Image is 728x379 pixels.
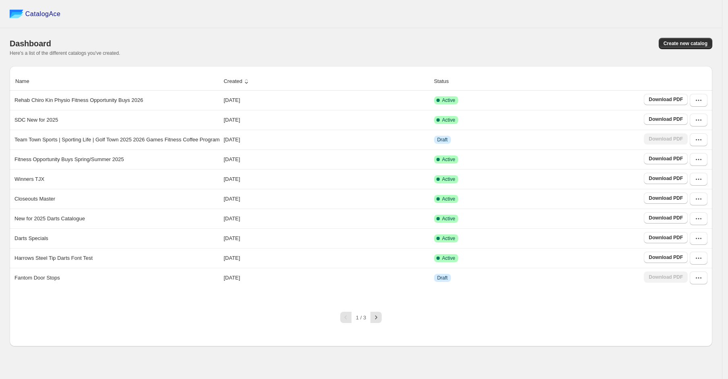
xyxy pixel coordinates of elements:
[437,137,448,143] span: Draft
[442,255,455,261] span: Active
[14,195,55,203] p: Closeouts Master
[437,275,448,281] span: Draft
[222,74,251,89] button: Created
[10,39,51,48] span: Dashboard
[644,94,688,105] a: Download PDF
[25,10,61,18] span: CatalogAce
[14,215,85,223] p: New for 2025 Darts Catalogue
[14,155,124,164] p: Fitness Opportunity Buys Spring/Summer 2025
[649,175,683,182] span: Download PDF
[221,110,431,130] td: [DATE]
[442,215,455,222] span: Active
[649,96,683,103] span: Download PDF
[221,169,431,189] td: [DATE]
[644,173,688,184] a: Download PDF
[221,268,431,288] td: [DATE]
[442,117,455,123] span: Active
[10,50,120,56] span: Here's a list of the different catalogs you've created.
[664,40,707,47] span: Create new catalog
[221,91,431,110] td: [DATE]
[14,274,60,282] p: Fantom Door Stops
[442,196,455,202] span: Active
[649,254,683,261] span: Download PDF
[644,212,688,224] a: Download PDF
[659,38,712,49] button: Create new catalog
[14,254,93,262] p: Harrows Steel Tip Darts Font Test
[644,114,688,125] a: Download PDF
[649,195,683,201] span: Download PDF
[649,234,683,241] span: Download PDF
[644,232,688,243] a: Download PDF
[442,235,455,242] span: Active
[442,97,455,104] span: Active
[644,153,688,164] a: Download PDF
[442,176,455,182] span: Active
[14,74,39,89] button: Name
[221,209,431,228] td: [DATE]
[221,189,431,209] td: [DATE]
[14,136,220,144] p: Team Town Sports | Sporting Life | Golf Town 2025 2026 Games Fitness Coffee Program
[649,116,683,122] span: Download PDF
[14,96,143,104] p: Rehab Chiro Kin Physio Fitness Opportunity Buys 2026
[442,156,455,163] span: Active
[14,116,58,124] p: SDC New for 2025
[221,248,431,268] td: [DATE]
[644,252,688,263] a: Download PDF
[221,228,431,248] td: [DATE]
[649,155,683,162] span: Download PDF
[433,74,458,89] button: Status
[649,215,683,221] span: Download PDF
[356,315,366,321] span: 1 / 3
[10,10,23,18] img: catalog ace
[221,149,431,169] td: [DATE]
[14,234,48,242] p: Darts Specials
[221,130,431,149] td: [DATE]
[14,175,44,183] p: Winners TJX
[644,193,688,204] a: Download PDF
